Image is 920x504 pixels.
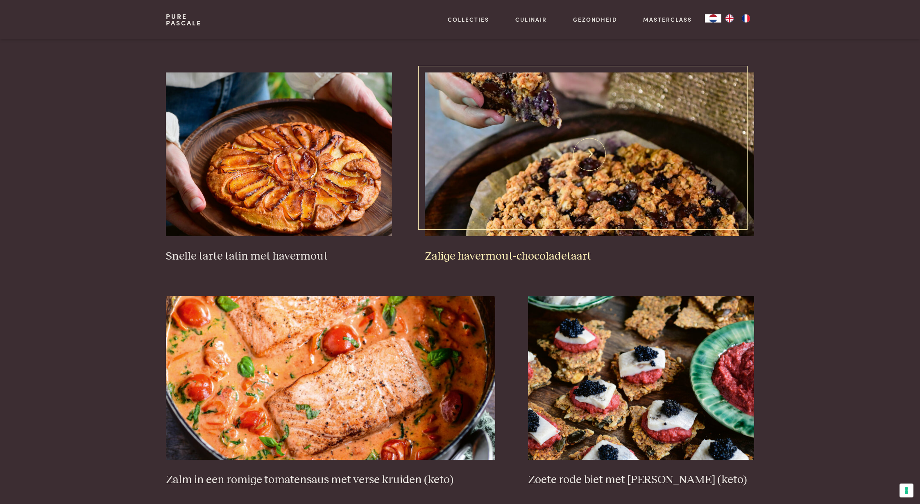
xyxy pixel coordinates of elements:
[721,14,754,23] ul: Language list
[515,15,547,24] a: Culinair
[705,14,721,23] a: NL
[166,249,392,264] h3: Snelle tarte tatin met havermout
[528,296,754,487] a: Zoete rode biet met zure haring (keto) Zoete rode biet met [PERSON_NAME] (keto)
[425,72,755,236] img: Zalige havermout-chocoladetaart
[528,473,754,487] h3: Zoete rode biet met [PERSON_NAME] (keto)
[166,13,202,26] a: PurePascale
[705,14,721,23] div: Language
[166,72,392,263] a: Snelle tarte tatin met havermout Snelle tarte tatin met havermout
[643,15,692,24] a: Masterclass
[721,14,738,23] a: EN
[166,296,496,487] a: Zalm in een romige tomatensaus met verse kruiden (keto) Zalm in een romige tomatensaus met verse ...
[900,484,913,497] button: Uw voorkeuren voor toestemming voor trackingtechnologieën
[425,249,755,264] h3: Zalige havermout-chocoladetaart
[166,473,496,487] h3: Zalm in een romige tomatensaus met verse kruiden (keto)
[166,72,392,236] img: Snelle tarte tatin met havermout
[425,72,755,263] a: Zalige havermout-chocoladetaart Zalige havermout-chocoladetaart
[528,296,754,460] img: Zoete rode biet met zure haring (keto)
[573,15,617,24] a: Gezondheid
[738,14,754,23] a: FR
[166,296,496,460] img: Zalm in een romige tomatensaus met verse kruiden (keto)
[448,15,489,24] a: Collecties
[705,14,754,23] aside: Language selected: Nederlands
